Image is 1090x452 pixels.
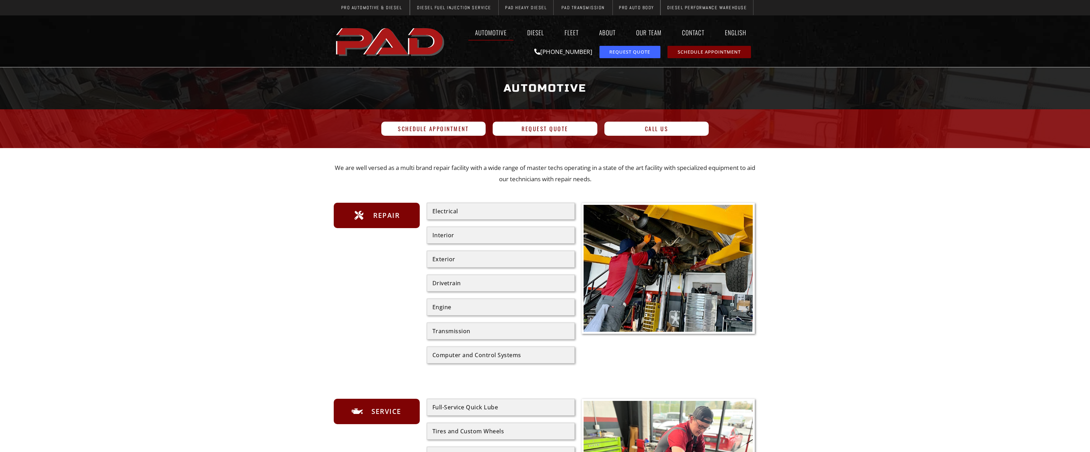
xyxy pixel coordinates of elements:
[334,22,448,60] img: The image shows the word "PAD" in bold, red, uppercase letters with a slight shadow effect.
[521,24,551,41] a: Diesel
[558,24,585,41] a: Fleet
[493,122,597,136] a: Request Quote
[592,24,622,41] a: About
[468,24,513,41] a: Automotive
[667,5,747,10] span: Diesel Performance Warehouse
[561,5,605,10] span: PAD Transmission
[370,406,401,417] span: Service
[599,46,660,58] a: request a service or repair quote
[645,126,669,132] span: Call Us
[432,352,569,358] div: Computer and Control Systems
[432,404,569,410] div: Full-Service Quick Lube
[381,122,486,136] a: Schedule Appointment
[432,232,569,238] div: Interior
[667,46,751,58] a: schedule repair or service appointment
[432,256,569,262] div: Exterior
[584,205,753,332] img: A mechanic in a red shirt and gloves works under a raised vehicle on a lift in an auto repair shop.
[337,75,753,102] h1: Automotive
[417,5,491,10] span: Diesel Fuel Injection Service
[534,48,592,56] a: [PHONE_NUMBER]
[604,122,709,136] a: Call Us
[398,126,469,132] span: Schedule Appointment
[432,304,569,310] div: Engine
[522,126,568,132] span: Request Quote
[505,5,547,10] span: PAD Heavy Diesel
[432,428,569,434] div: Tires and Custom Wheels
[334,162,757,185] p: We are well versed as a multi brand repair facility with a wide range of master techs operating i...
[629,24,668,41] a: Our Team
[675,24,711,41] a: Contact
[432,280,569,286] div: Drivetrain
[432,208,569,214] div: Electrical
[718,24,757,41] a: English
[619,5,654,10] span: Pro Auto Body
[371,210,400,221] span: Repair
[609,50,650,54] span: Request Quote
[334,22,448,60] a: pro automotive and diesel home page
[341,5,402,10] span: Pro Automotive & Diesel
[432,328,569,334] div: Transmission
[678,50,741,54] span: Schedule Appointment
[448,24,757,41] nav: Menu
